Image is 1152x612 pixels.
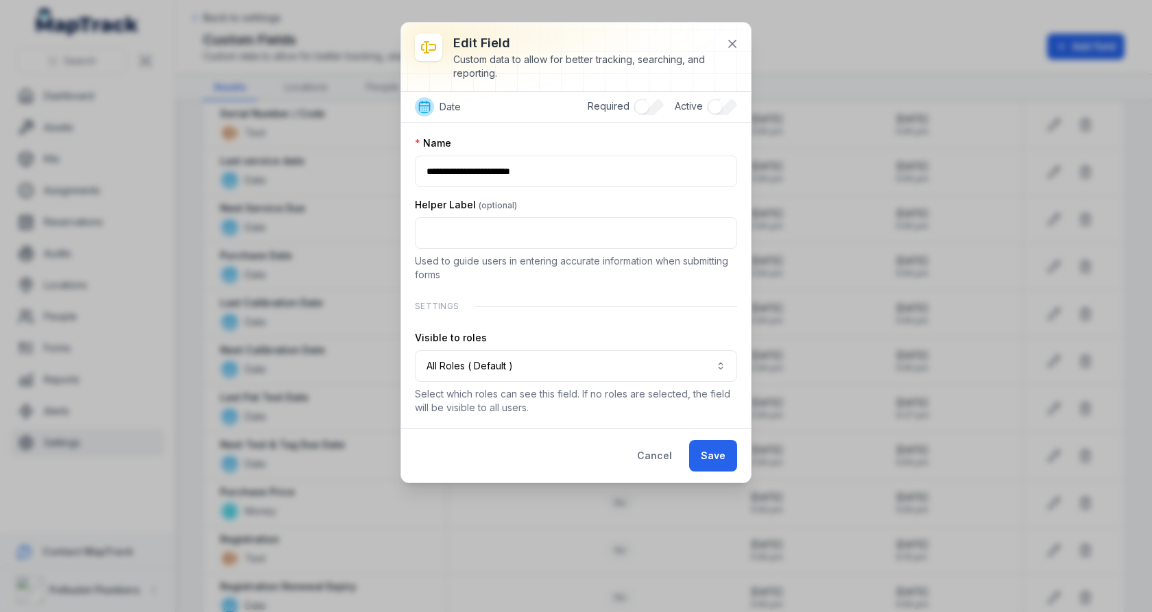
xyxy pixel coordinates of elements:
[689,440,737,472] button: Save
[415,293,737,320] div: Settings
[588,100,629,112] span: Required
[415,156,737,187] input: :ru:-form-item-label
[415,331,487,345] label: Visible to roles
[415,198,517,212] label: Helper Label
[415,217,737,249] input: :rv:-form-item-label
[625,440,684,472] button: Cancel
[415,350,737,382] button: All Roles ( Default )
[675,100,703,112] span: Active
[415,136,451,150] label: Name
[415,387,737,415] p: Select which roles can see this field. If no roles are selected, the field will be visible to all...
[440,100,461,114] span: Date
[453,53,715,80] div: Custom data to allow for better tracking, searching, and reporting.
[415,254,737,282] p: Used to guide users in entering accurate information when submitting forms
[453,34,715,53] h3: Edit field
